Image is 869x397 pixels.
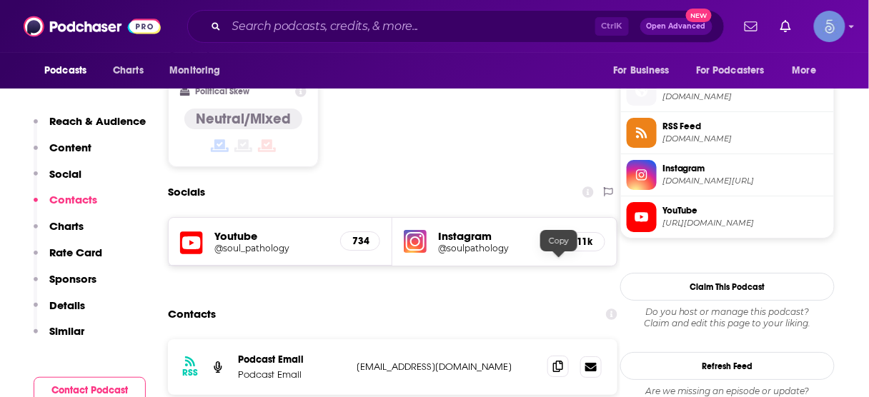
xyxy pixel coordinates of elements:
button: open menu [159,57,239,84]
p: Similar [49,324,84,338]
button: open menu [783,57,835,84]
span: For Podcasters [696,61,765,81]
h4: Neutral/Mixed [196,110,291,128]
h2: Socials [168,179,205,206]
button: open menu [687,57,785,84]
button: Charts [34,219,84,246]
a: Show notifications dropdown [775,14,797,39]
button: Sponsors [34,272,96,298]
span: YouTube [662,204,828,217]
span: For Business [613,61,670,81]
h2: Contacts [168,301,216,328]
h5: 734 [352,235,368,247]
a: @soulpathology [438,243,553,253]
a: Official Website[DOMAIN_NAME] [627,76,828,106]
button: Content [34,141,91,167]
span: iheart.com [662,91,828,102]
p: [EMAIL_ADDRESS][DOMAIN_NAME] [357,361,536,373]
h5: 11k [577,236,593,248]
button: open menu [34,57,105,84]
a: Instagram[DOMAIN_NAME][URL] [627,160,828,190]
span: Ctrl K [595,17,629,36]
img: iconImage [404,230,427,253]
span: New [686,9,712,22]
div: Search podcasts, credits, & more... [187,10,725,43]
a: Show notifications dropdown [739,14,763,39]
p: Podcast Email [238,368,345,381]
div: Claim and edit this page to your liking. [620,306,835,329]
span: https://www.youtube.com/@soul_pathology [662,218,828,228]
input: Search podcasts, credits, & more... [227,15,595,38]
button: Details [34,298,85,325]
span: Podcasts [44,61,86,81]
span: Open Advanced [647,23,706,30]
button: Claim This Podcast [620,273,835,301]
span: Instagram [662,162,828,175]
p: Social [49,167,81,181]
button: Contacts [34,193,97,219]
button: Reach & Audience [34,114,146,141]
a: @soul_pathology [214,243,329,253]
button: Social [34,167,81,194]
span: Monitoring [169,61,220,81]
button: Open AdvancedNew [640,18,712,35]
a: RSS Feed[DOMAIN_NAME] [627,118,828,148]
h5: Youtube [214,229,329,243]
button: Show profile menu [814,11,845,42]
span: Logged in as Spiral5-G1 [814,11,845,42]
div: Copy [540,230,577,251]
img: Podchaser - Follow, Share and Rate Podcasts [24,13,161,40]
span: More [793,61,817,81]
p: Charts [49,219,84,233]
a: YouTube[URL][DOMAIN_NAME] [627,202,828,232]
p: Reach & Audience [49,114,146,128]
p: Podcast Email [238,353,345,366]
span: instagram.com/soulpathology [662,176,828,186]
span: omnycontent.com [662,134,828,144]
p: Sponsors [49,272,96,286]
p: Details [49,298,85,312]
button: open menu [603,57,687,84]
button: Rate Card [34,246,102,272]
button: Refresh Feed [620,352,835,380]
p: Content [49,141,91,154]
span: Do you host or manage this podcast? [620,306,835,318]
h2: Political Skew [196,86,250,96]
a: Charts [104,57,152,84]
img: User Profile [814,11,845,42]
span: RSS Feed [662,120,828,133]
p: Contacts [49,193,97,206]
p: Rate Card [49,246,102,259]
h5: Instagram [438,229,553,243]
span: Charts [113,61,144,81]
h3: RSS [182,367,198,378]
button: Similar [34,324,84,351]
